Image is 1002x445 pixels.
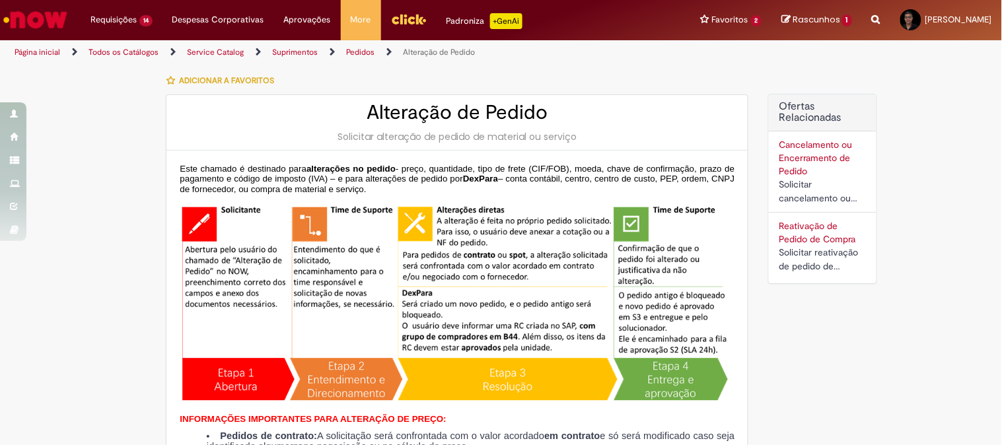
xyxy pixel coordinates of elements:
[15,47,60,57] a: Página inicial
[490,13,522,29] p: +GenAi
[712,13,748,26] span: Favoritos
[403,47,475,57] a: Alteração de Pedido
[463,174,498,184] span: DexPara
[180,164,306,174] span: Este chamado é destinado para
[306,164,396,174] span: alterações no pedido
[779,139,852,177] a: Cancelamento ou Encerramento de Pedido
[925,14,992,25] span: [PERSON_NAME]
[779,101,867,124] h2: Ofertas Relacionadas
[768,94,877,284] div: Ofertas Relacionadas
[10,40,658,65] ul: Trilhas de página
[220,430,317,441] strong: Pedidos de contrato:
[180,102,734,123] h2: Alteração de Pedido
[180,414,446,424] span: INFORMAÇÕES IMPORTANTES PARA ALTERAÇÃO DE PREÇO:
[793,13,840,26] span: Rascunhos
[544,430,600,441] strong: em contrato
[346,47,375,57] a: Pedidos
[166,67,281,94] button: Adicionar a Favoritos
[781,14,852,26] a: Rascunhos
[172,13,264,26] span: Despesas Corporativas
[272,47,318,57] a: Suprimentos
[284,13,331,26] span: Aprovações
[447,13,522,29] div: Padroniza
[180,174,734,194] span: – conta contábil, centro, centro de custo, PEP, ordem, CNPJ de fornecedor, ou compra de material ...
[1,7,69,33] img: ServiceNow
[842,15,852,26] span: 1
[779,220,855,245] a: Reativação de Pedido de Compra
[179,75,274,86] span: Adicionar a Favoritos
[89,47,159,57] a: Todos os Catálogos
[90,13,137,26] span: Requisições
[351,13,371,26] span: More
[391,9,427,29] img: click_logo_yellow_360x200.png
[187,47,244,57] a: Service Catalog
[139,15,153,26] span: 14
[180,130,734,143] div: Solicitar alteração de pedido de material ou serviço
[779,178,867,205] div: Solicitar cancelamento ou encerramento de Pedido.
[779,246,867,273] div: Solicitar reativação de pedido de compra cancelado ou bloqueado.
[180,164,734,184] span: - preço, quantidade, tipo de frete (CIF/FOB), moeda, chave de confirmação, prazo de pagamento e c...
[751,15,762,26] span: 2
